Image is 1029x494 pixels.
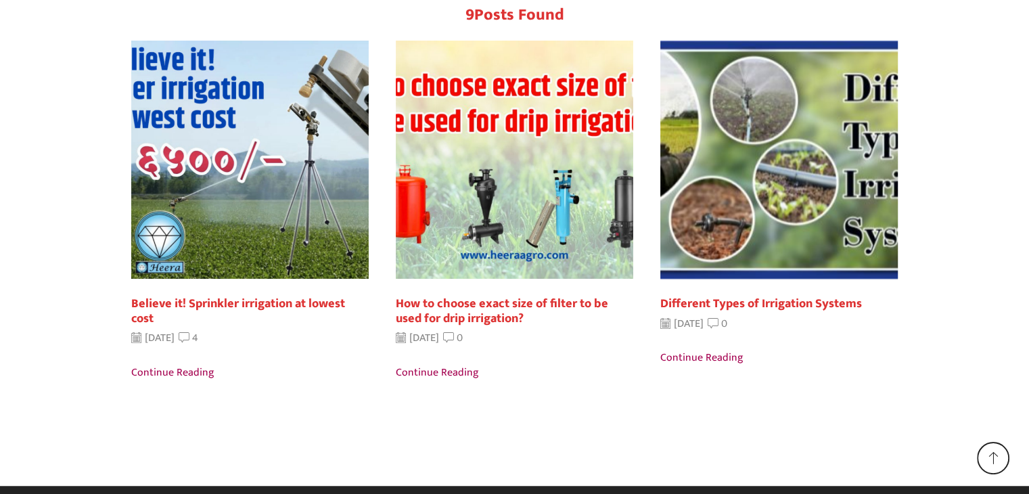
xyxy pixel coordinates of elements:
a: Continue reading [131,357,369,382]
span: Posts found [474,1,564,28]
a: Continue reading [660,342,898,367]
a: Different Types of Irrigation Systems [660,293,862,314]
a: 4 [179,330,198,346]
span: Continue reading [131,364,214,382]
div: 3 / 9 [650,41,908,367]
a: Continue reading [396,357,633,382]
span: 9 [465,1,474,28]
span: 0 [721,315,727,332]
span: Continue reading [396,364,479,382]
a: How to choose exact size of filter to be used for drip irrigation? [396,293,608,329]
time: [DATE] [131,330,175,346]
span: 0 [457,329,463,346]
time: [DATE] [660,316,704,332]
span: 4 [192,329,198,346]
div: 1 / 9 [121,41,379,382]
span: Continue reading [660,349,744,367]
div: 2 / 9 [386,41,643,382]
img: drip-filter-size-english [396,41,633,278]
time: [DATE] [396,330,439,346]
a: 0 [443,330,463,346]
a: 0 [708,316,727,332]
a: Believe it! Sprinkler irrigation at lowest cost [131,293,345,329]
